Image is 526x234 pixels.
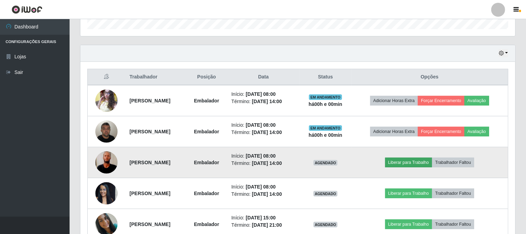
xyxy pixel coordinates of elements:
img: 1678138481697.jpeg [95,86,118,115]
li: Término: [231,222,295,229]
button: Forçar Encerramento [418,127,464,136]
time: [DATE] 21:00 [252,222,282,228]
li: Término: [231,129,295,136]
strong: [PERSON_NAME] [129,191,170,196]
li: Término: [231,191,295,198]
button: Trabalhador Faltou [432,158,474,167]
button: Forçar Encerramento [418,96,464,106]
strong: Embalador [194,191,219,196]
strong: Embalador [194,129,219,134]
img: 1714957062897.jpeg [95,117,118,146]
strong: há 00 h e 00 min [309,101,342,107]
button: Avaliação [464,96,489,106]
time: [DATE] 14:00 [252,129,282,135]
span: AGENDADO [313,222,338,227]
strong: há 00 h e 00 min [309,132,342,138]
button: Trabalhador Faltou [432,189,474,198]
th: Opções [351,69,508,85]
th: Data [227,69,300,85]
img: CoreUI Logo [11,5,42,14]
img: 1737733011541.jpeg [95,178,118,208]
time: [DATE] 08:00 [246,153,276,159]
button: Adicionar Horas Extra [370,127,418,136]
strong: Embalador [194,222,219,227]
strong: Embalador [194,98,219,103]
button: Liberar para Trabalho [385,219,432,229]
time: [DATE] 08:00 [246,122,276,128]
th: Status [300,69,351,85]
button: Liberar para Trabalho [385,158,432,167]
li: Início: [231,152,295,160]
time: [DATE] 08:00 [246,184,276,190]
button: Trabalhador Faltou [432,219,474,229]
span: EM ANDAMENTO [309,125,342,131]
time: [DATE] 14:00 [252,160,282,166]
strong: [PERSON_NAME] [129,160,170,165]
button: Adicionar Horas Extra [370,96,418,106]
strong: [PERSON_NAME] [129,222,170,227]
li: Início: [231,183,295,191]
time: [DATE] 14:00 [252,99,282,104]
li: Término: [231,160,295,167]
th: Posição [186,69,228,85]
strong: Embalador [194,160,219,165]
span: AGENDADO [313,191,338,197]
button: Avaliação [464,127,489,136]
time: [DATE] 15:00 [246,215,276,220]
li: Início: [231,91,295,98]
span: EM ANDAMENTO [309,94,342,100]
time: [DATE] 14:00 [252,191,282,197]
li: Término: [231,98,295,105]
span: AGENDADO [313,160,338,166]
button: Liberar para Trabalho [385,189,432,198]
li: Início: [231,214,295,222]
img: 1751591398028.jpeg [95,138,118,187]
time: [DATE] 08:00 [246,91,276,97]
strong: [PERSON_NAME] [129,129,170,134]
th: Trabalhador [125,69,186,85]
strong: [PERSON_NAME] [129,98,170,103]
li: Início: [231,122,295,129]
